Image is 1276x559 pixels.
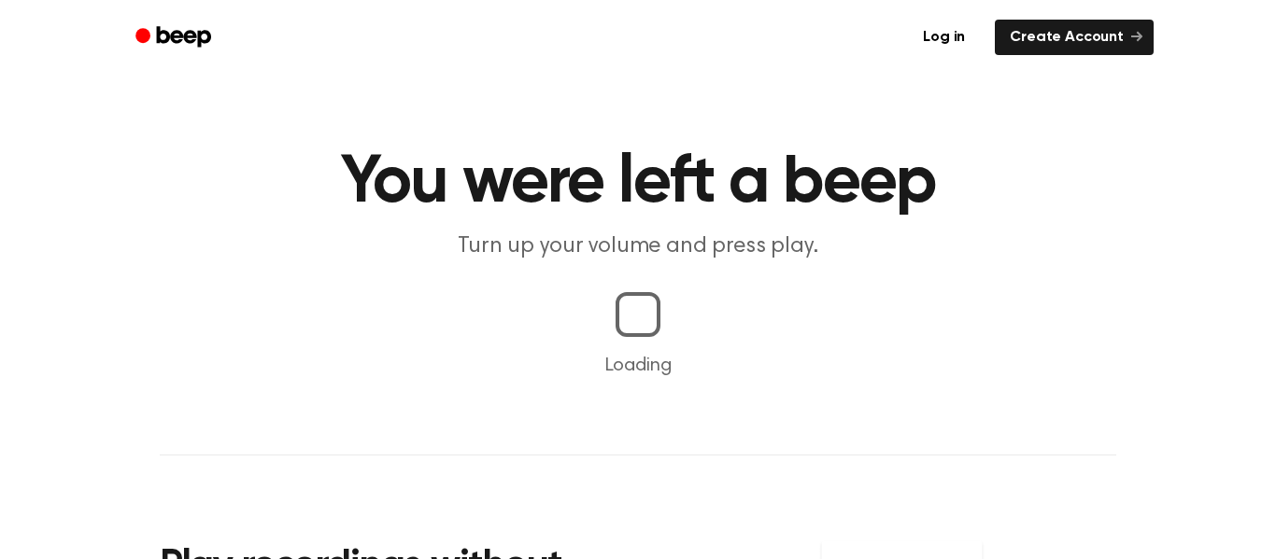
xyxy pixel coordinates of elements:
[122,20,228,56] a: Beep
[279,231,997,262] p: Turn up your volume and press play.
[160,149,1116,217] h1: You were left a beep
[22,352,1254,380] p: Loading
[904,16,984,59] a: Log in
[995,20,1154,55] a: Create Account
